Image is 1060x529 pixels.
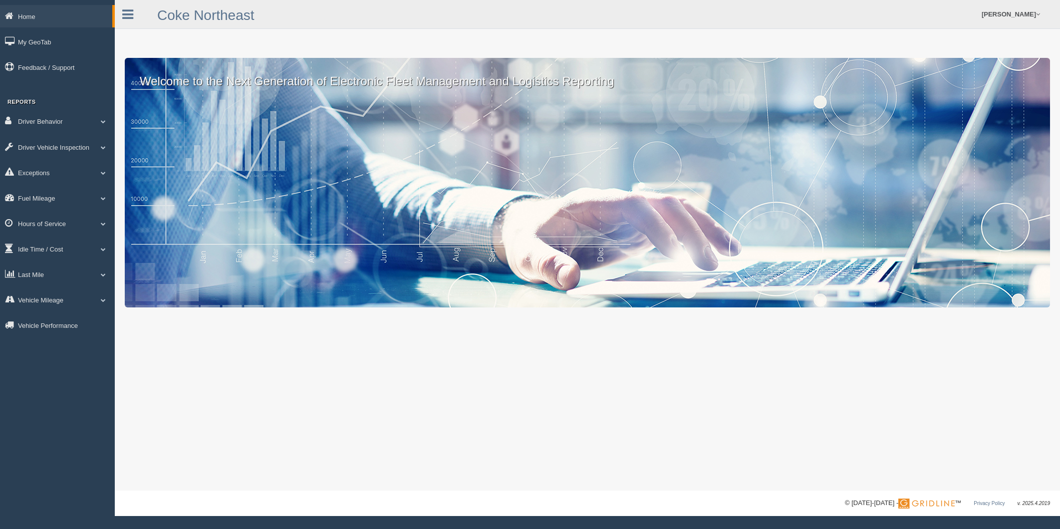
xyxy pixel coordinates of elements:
[898,499,955,509] img: Gridline
[974,501,1005,506] a: Privacy Policy
[845,498,1050,509] div: © [DATE]-[DATE] - ™
[1018,501,1050,506] span: v. 2025.4.2019
[157,7,255,23] a: Coke Northeast
[125,58,1050,90] p: Welcome to the Next Generation of Electronic Fleet Management and Logistics Reporting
